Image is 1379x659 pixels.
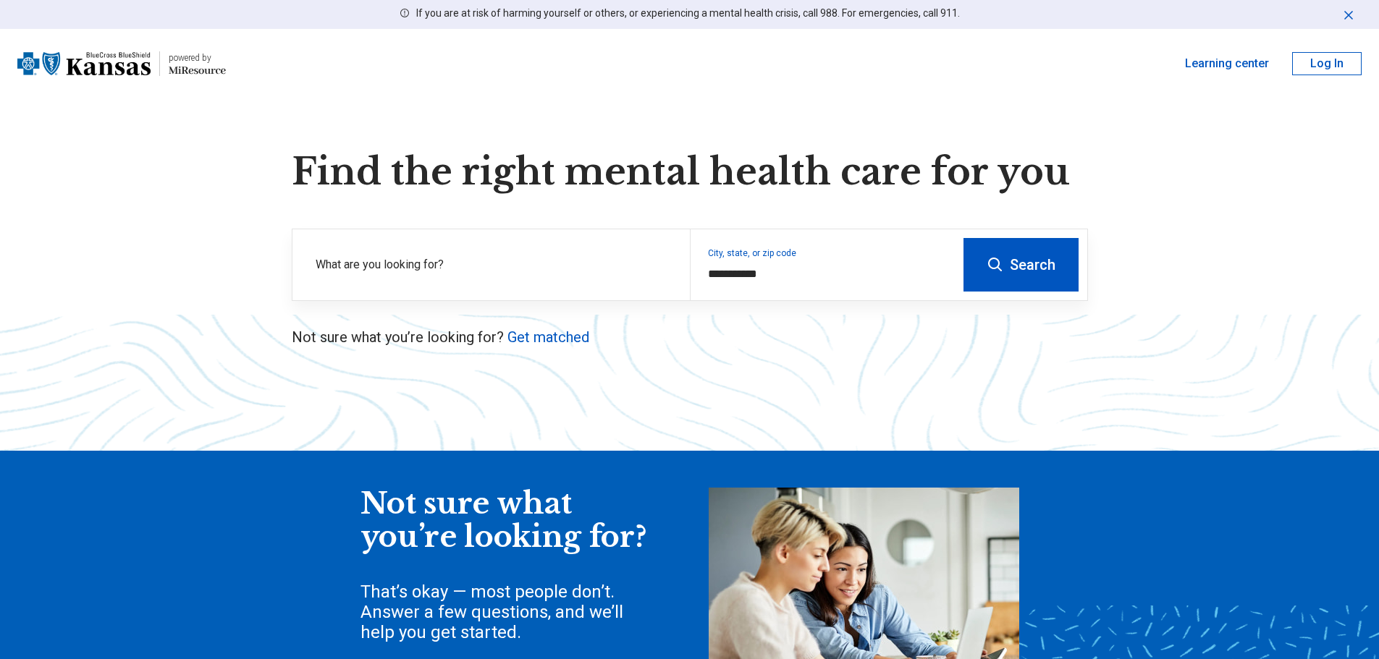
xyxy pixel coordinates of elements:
h1: Find the right mental health care for you [292,150,1088,194]
button: Search [963,238,1079,292]
label: What are you looking for? [316,256,672,273]
a: Learning center [1185,55,1269,72]
div: That’s okay — most people don’t. Answer a few questions, and we’ll help you get started. [360,582,650,642]
button: Log In [1292,52,1362,75]
div: powered by [169,51,226,64]
p: If you are at risk of harming yourself or others, or experiencing a mental health crisis, call 98... [416,6,960,21]
div: Not sure what you’re looking for? [360,488,650,553]
p: Not sure what you’re looking for? [292,327,1088,347]
button: Dismiss [1341,6,1356,23]
img: Blue Cross Blue Shield Kansas [17,46,151,81]
a: Blue Cross Blue Shield Kansaspowered by [17,46,226,81]
a: Get matched [507,328,589,346]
